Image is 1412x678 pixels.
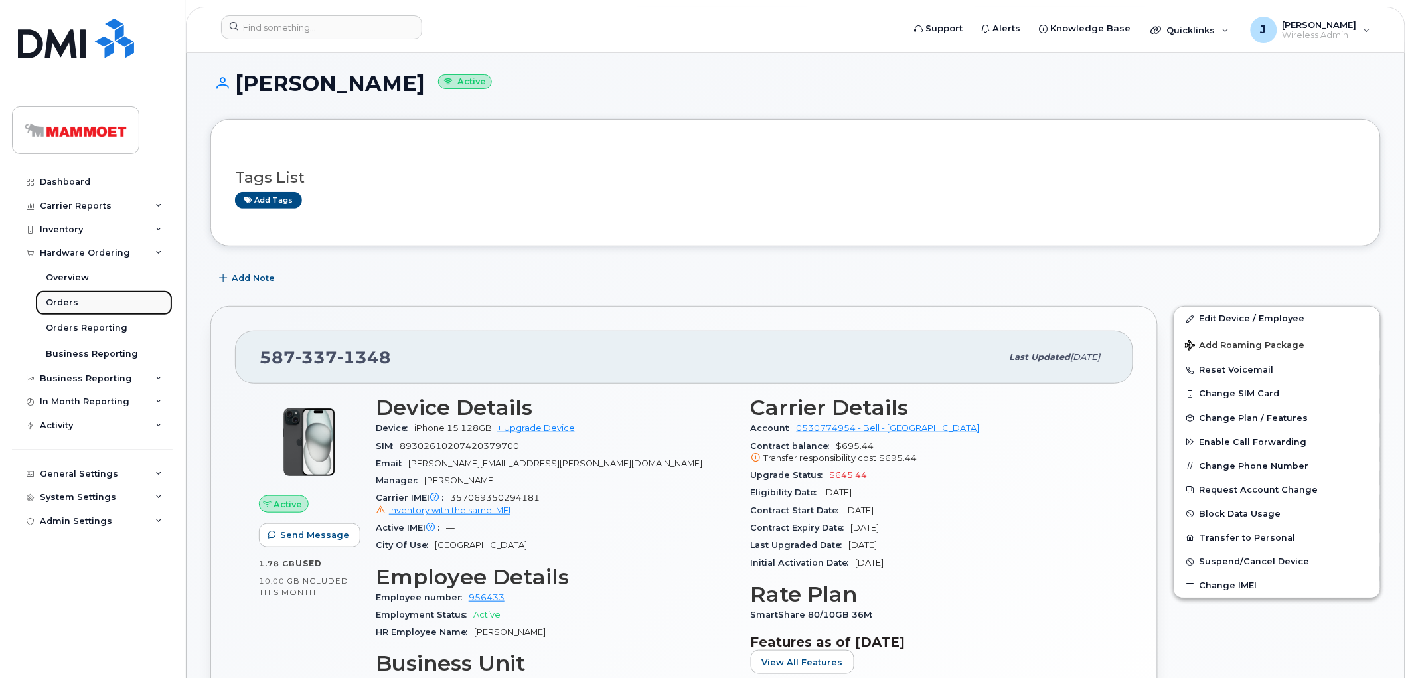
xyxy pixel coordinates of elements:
span: Manager [376,475,424,485]
span: Email [376,458,408,468]
span: Active [473,610,501,620]
span: 1348 [337,347,391,367]
a: Alerts [973,15,1030,42]
span: Enable Call Forwarding [1200,437,1307,447]
span: Add Roaming Package [1185,340,1305,353]
a: Knowledge Base [1030,15,1140,42]
button: Transfer to Personal [1174,526,1380,550]
span: included this month [259,576,349,598]
button: Add Roaming Package [1174,331,1380,358]
span: [DATE] [849,540,878,550]
span: SmartShare 80/10GB 36M [751,610,880,620]
span: [PERSON_NAME] [1283,19,1357,30]
span: Add Note [232,272,275,284]
span: [DATE] [851,523,880,533]
span: Contract balance [751,441,836,451]
span: View All Features [762,656,843,669]
img: iPhone_15_Black.png [270,402,349,482]
button: Enable Call Forwarding [1174,430,1380,454]
span: $645.44 [830,470,868,480]
a: + Upgrade Device [497,423,575,433]
span: 10.00 GB [259,576,300,586]
span: iPhone 15 128GB [414,423,492,433]
span: 337 [295,347,337,367]
span: Account [751,423,797,433]
span: Last updated [1010,352,1071,362]
h3: Device Details [376,396,735,420]
span: Inventory with the same IMEI [389,505,510,515]
div: Jithin [1241,17,1380,43]
span: Eligibility Date [751,487,824,497]
span: Last Upgraded Date [751,540,849,550]
span: $695.44 [880,453,917,463]
h3: Business Unit [376,651,735,675]
span: [DATE] [1071,352,1101,362]
h3: Carrier Details [751,396,1110,420]
span: Alerts [993,22,1021,35]
span: 89302610207420379700 [400,441,519,451]
button: Send Message [259,523,360,547]
span: — [446,523,455,533]
span: [DATE] [846,505,874,515]
span: Contract Expiry Date [751,523,851,533]
span: [PERSON_NAME] [424,475,496,485]
button: Add Note [210,266,286,290]
h3: Employee Details [376,565,735,589]
span: Carrier IMEI [376,493,450,503]
button: Suspend/Cancel Device [1174,550,1380,574]
span: Support [926,22,963,35]
button: Change SIM Card [1174,382,1380,406]
span: 1.78 GB [259,559,295,568]
span: Contract Start Date [751,505,846,515]
button: Reset Voicemail [1174,358,1380,382]
span: Wireless Admin [1283,30,1357,41]
span: Device [376,423,414,433]
button: Block Data Usage [1174,502,1380,526]
span: Employment Status [376,610,473,620]
a: Edit Device / Employee [1174,307,1380,331]
span: 357069350294181 [376,493,735,517]
span: Suspend/Cancel Device [1200,557,1310,567]
span: [PERSON_NAME][EMAIL_ADDRESS][PERSON_NAME][DOMAIN_NAME] [408,458,702,468]
input: Find something... [221,15,422,39]
span: SIM [376,441,400,451]
button: Request Account Change [1174,478,1380,502]
h3: Tags List [235,169,1356,186]
button: Change IMEI [1174,574,1380,598]
span: [PERSON_NAME] [474,627,546,637]
a: Inventory with the same IMEI [376,505,510,515]
span: Quicklinks [1167,25,1216,35]
h1: [PERSON_NAME] [210,72,1381,95]
iframe: Messenger Launcher [1354,620,1402,668]
span: Change Plan / Features [1200,413,1308,423]
button: Change Phone Number [1174,454,1380,478]
span: J [1261,22,1267,38]
h3: Rate Plan [751,582,1110,606]
span: Employee number [376,592,469,602]
button: Change Plan / Features [1174,406,1380,430]
small: Active [438,74,492,90]
span: used [295,558,322,568]
span: HR Employee Name [376,627,474,637]
span: [GEOGRAPHIC_DATA] [435,540,527,550]
span: Knowledge Base [1051,22,1131,35]
a: 956433 [469,592,505,602]
a: 0530774954 - Bell - [GEOGRAPHIC_DATA] [797,423,980,433]
span: Upgrade Status [751,470,830,480]
a: Support [905,15,973,42]
span: Active [274,498,303,511]
span: 587 [260,347,391,367]
button: View All Features [751,650,854,674]
span: [DATE] [824,487,852,497]
div: Quicklinks [1142,17,1239,43]
h3: Features as of [DATE] [751,634,1110,650]
span: $695.44 [751,441,1110,465]
span: Active IMEI [376,523,446,533]
span: City Of Use [376,540,435,550]
span: [DATE] [856,558,884,568]
span: Initial Activation Date [751,558,856,568]
span: Transfer responsibility cost [764,453,877,463]
span: Send Message [280,529,349,541]
a: Add tags [235,192,302,209]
